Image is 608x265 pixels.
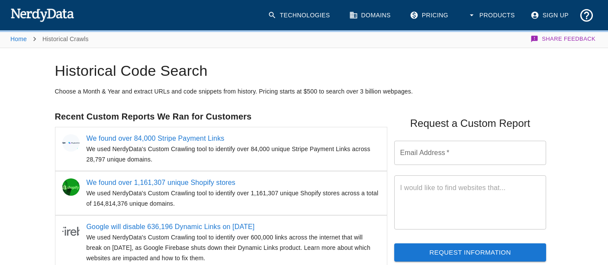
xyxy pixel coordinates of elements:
[263,4,337,26] a: Technologies
[87,178,380,188] span: We found over 1,161,307 unique Shopify stores
[462,4,522,26] button: Products
[55,87,553,96] h6: Choose a Month & Year and extract URLs and code snippets from history. Pricing starts at $500 to ...
[10,36,27,42] a: Home
[55,62,553,80] h1: Historical Code Search
[55,127,387,171] a: We found over 84,000 Stripe Payment LinksWe found over 84,000 Stripe Payment LinksWe used NerdyDa...
[394,175,547,229] div: Message
[10,30,89,48] nav: breadcrumb
[576,4,598,26] button: Support and Documentation
[405,4,455,26] a: Pricing
[62,178,80,196] img: We found over 1,161,307 unique Shopify stores
[42,35,89,43] p: Historical Crawls
[10,6,74,23] img: NerdyData.com
[87,234,370,262] span: We used NerdyData's Custom Crawling tool to identify over 600,000 links across the internet that ...
[62,223,80,240] img: Google will disable 636,196 Dynamic Links on August 25th
[529,30,598,48] button: Share Feedback
[55,112,252,121] span: Recent Custom Reports We Ran for Customers
[87,190,379,207] span: We used NerdyData's Custom Crawling tool to identify over 1,161,307 unique Shopify stores across ...
[62,134,80,152] img: We found over 84,000 Stripe Payment Links
[87,145,370,163] span: We used NerdyData's Custom Crawling tool to identify over 84,000 unique Stripe Payment Links acro...
[525,4,576,26] a: Sign Up
[344,4,398,26] a: Domains
[87,222,380,232] span: Google will disable 636,196 Dynamic Links on [DATE]
[87,133,380,144] span: We found over 84,000 Stripe Payment Links
[410,116,530,130] h1: Request a Custom Report
[394,243,547,262] button: Request Information
[55,171,387,215] a: We found over 1,161,307 unique Shopify storesWe found over 1,161,307 unique Shopify storesWe used...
